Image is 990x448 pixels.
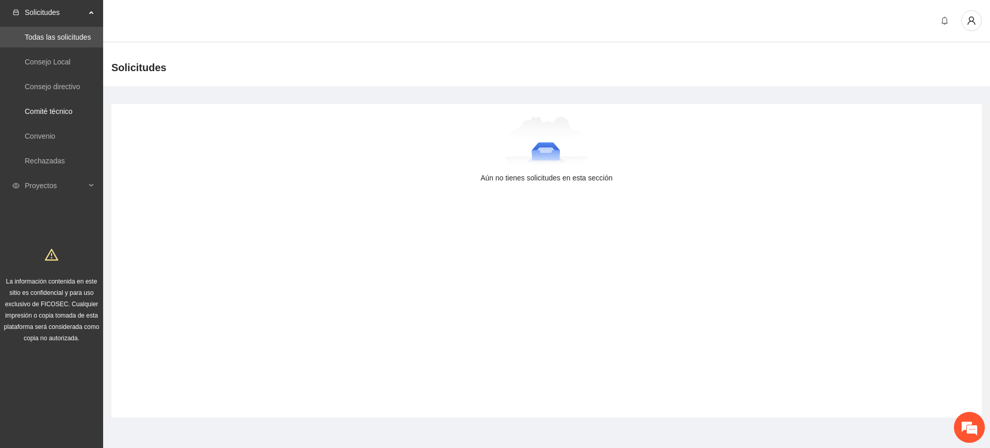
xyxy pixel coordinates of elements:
[12,182,20,189] span: eye
[961,10,982,31] button: user
[25,107,73,115] a: Comité técnico
[128,172,965,184] div: Aún no tienes solicitudes en esta sección
[25,82,80,91] a: Consejo directivo
[4,278,100,342] span: La información contenida en este sitio es confidencial y para uso exclusivo de FICOSEC. Cualquier...
[45,248,58,261] span: warning
[25,175,86,196] span: Proyectos
[936,12,953,29] button: bell
[25,157,65,165] a: Rechazadas
[25,2,86,23] span: Solicitudes
[505,117,589,168] img: Aún no tienes solicitudes en esta sección
[25,132,55,140] a: Convenio
[25,33,91,41] a: Todas las solicitudes
[12,9,20,16] span: inbox
[937,16,952,25] span: bell
[25,58,71,66] a: Consejo Local
[111,59,167,76] span: Solicitudes
[962,16,981,25] span: user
